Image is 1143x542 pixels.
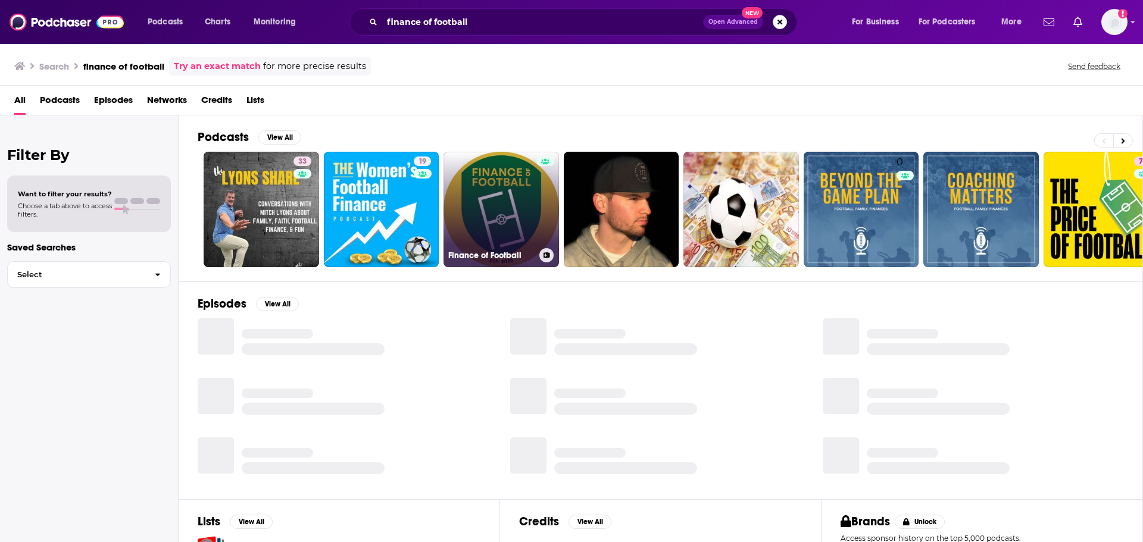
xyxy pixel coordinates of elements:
[298,156,307,168] span: 33
[198,514,220,529] h2: Lists
[83,61,164,72] h3: finance of football
[7,146,171,164] h2: Filter By
[419,156,426,168] span: 19
[174,59,261,73] a: Try an exact match
[1101,9,1128,35] button: Show profile menu
[263,59,366,73] span: for more precise results
[10,11,124,33] img: Podchaser - Follow, Share and Rate Podcasts
[201,90,232,115] a: Credits
[703,15,763,29] button: Open AdvancedNew
[256,297,299,311] button: View All
[361,8,808,36] div: Search podcasts, credits, & more...
[18,202,112,218] span: Choose a tab above to access filters.
[197,12,238,32] a: Charts
[139,12,198,32] button: open menu
[1039,12,1059,32] a: Show notifications dropdown
[147,90,187,115] a: Networks
[204,152,319,267] a: 33
[1064,61,1124,71] button: Send feedback
[148,14,183,30] span: Podcasts
[198,296,246,311] h2: Episodes
[414,156,431,166] a: 19
[993,12,1036,32] button: open menu
[804,152,919,267] a: 0
[246,90,264,115] a: Lists
[911,12,993,32] button: open menu
[7,242,171,253] p: Saved Searches
[382,12,703,32] input: Search podcasts, credits, & more...
[1069,12,1087,32] a: Show notifications dropdown
[254,14,296,30] span: Monitoring
[258,130,301,145] button: View All
[519,514,611,529] a: CreditsView All
[18,190,112,198] span: Want to filter your results?
[198,296,299,311] a: EpisodesView All
[14,90,26,115] a: All
[708,19,758,25] span: Open Advanced
[519,514,559,529] h2: Credits
[852,14,899,30] span: For Business
[895,515,945,529] button: Unlock
[40,90,80,115] a: Podcasts
[94,90,133,115] a: Episodes
[198,130,301,145] a: PodcastsView All
[742,7,763,18] span: New
[7,261,171,288] button: Select
[293,156,311,166] a: 33
[198,130,249,145] h2: Podcasts
[205,14,230,30] span: Charts
[448,250,535,261] h3: Finance of Football
[444,152,559,267] a: Finance of Football
[1101,9,1128,35] span: Logged in as BerkMarc
[39,61,69,72] h3: Search
[1001,14,1022,30] span: More
[324,152,439,267] a: 19
[1118,9,1128,18] svg: Add a profile image
[245,12,311,32] button: open menu
[569,515,611,529] button: View All
[230,515,273,529] button: View All
[844,12,914,32] button: open menu
[1101,9,1128,35] img: User Profile
[198,514,273,529] a: ListsView All
[919,14,976,30] span: For Podcasters
[8,271,145,278] span: Select
[841,514,890,529] h2: Brands
[897,156,914,262] div: 0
